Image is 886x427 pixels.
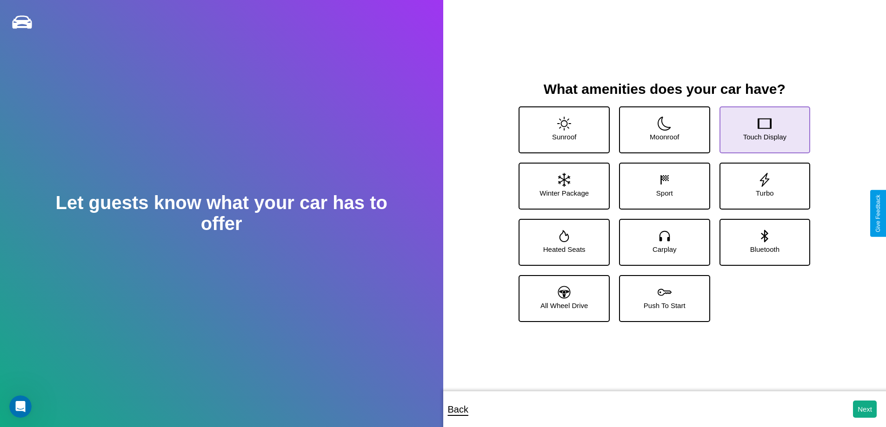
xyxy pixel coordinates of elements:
div: Give Feedback [875,195,881,232]
h2: Let guests know what your car has to offer [44,192,399,234]
p: Winter Package [540,187,589,199]
p: Heated Seats [543,243,586,256]
button: Next [853,401,877,418]
p: Back [448,401,468,418]
p: All Wheel Drive [540,299,588,312]
p: Moonroof [650,131,679,143]
p: Touch Display [743,131,786,143]
p: Bluetooth [750,243,779,256]
h3: What amenities does your car have? [509,81,819,97]
p: Carplay [653,243,677,256]
iframe: Intercom live chat [9,395,32,418]
p: Sport [656,187,673,199]
p: Turbo [756,187,774,199]
p: Push To Start [644,299,686,312]
p: Sunroof [552,131,577,143]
